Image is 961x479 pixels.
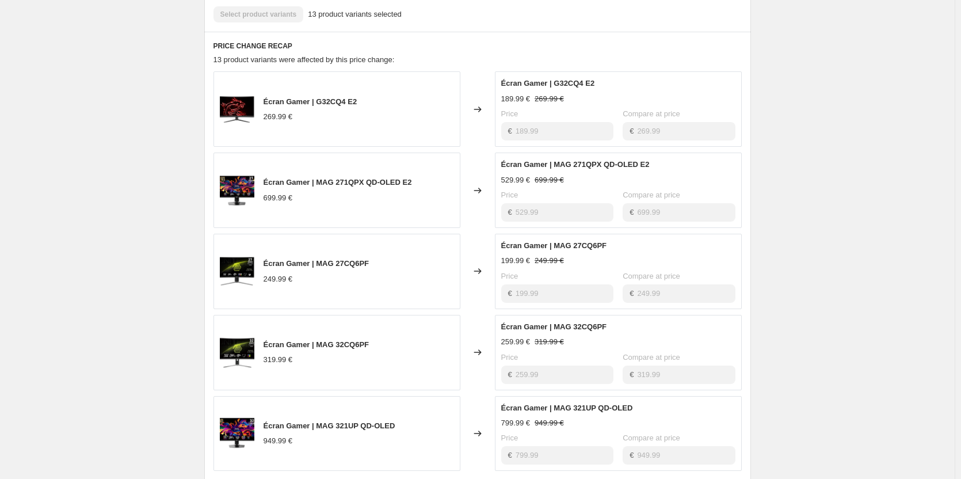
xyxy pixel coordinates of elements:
[623,272,680,280] span: Compare at price
[508,208,512,216] span: €
[535,93,564,105] strike: 269.99 €
[501,255,531,267] div: 199.99 €
[501,336,531,348] div: 259.99 €
[630,289,634,298] span: €
[535,417,564,429] strike: 949.99 €
[220,254,254,288] img: MAG_27CQ6PF_80x.png
[501,174,531,186] div: 529.99 €
[501,404,633,412] span: Écran Gamer | MAG 321UP QD-OLED
[213,55,395,64] span: 13 product variants were affected by this price change:
[220,416,254,451] img: MAG_321UP_QD-OLED_80x.png
[630,451,634,459] span: €
[220,92,254,127] img: G32CQ4_80x.png
[501,272,518,280] span: Price
[501,353,518,362] span: Price
[264,435,293,447] div: 949.99 €
[508,289,512,298] span: €
[623,434,680,442] span: Compare at price
[501,79,595,88] span: Écran Gamer | G32CQ4 E2
[630,208,634,216] span: €
[501,322,607,331] span: Écran Gamer | MAG 32CQ6PF
[535,255,564,267] strike: 249.99 €
[264,259,369,268] span: Écran Gamer | MAG 27CQ6PF
[264,421,395,430] span: Écran Gamer | MAG 321UP QD-OLED
[630,127,634,135] span: €
[264,97,357,106] span: Écran Gamer | G32CQ4 E2
[264,340,369,349] span: Écran Gamer | MAG 32CQ6PF
[535,336,564,348] strike: 319.99 €
[308,9,402,20] span: 13 product variants selected
[623,353,680,362] span: Compare at price
[213,41,742,51] h6: PRICE CHANGE RECAP
[508,127,512,135] span: €
[623,109,680,118] span: Compare at price
[630,370,634,379] span: €
[264,354,293,366] div: 319.99 €
[264,178,412,187] span: Écran Gamer | MAG 271QPX QD-OLED E2
[501,160,650,169] span: Écran Gamer | MAG 271QPX QD-OLED E2
[623,191,680,199] span: Compare at price
[501,109,518,118] span: Price
[501,434,518,442] span: Price
[264,192,293,204] div: 699.99 €
[220,173,254,208] img: MAG_271QPX_QD-OLED_E2_80x.png
[508,451,512,459] span: €
[220,335,254,370] img: MAG_32CQ6PF_80x.png
[508,370,512,379] span: €
[264,273,293,285] div: 249.99 €
[501,191,518,199] span: Price
[535,174,564,186] strike: 699.99 €
[501,417,531,429] div: 799.99 €
[501,241,607,250] span: Écran Gamer | MAG 27CQ6PF
[264,111,293,123] div: 269.99 €
[501,93,531,105] div: 189.99 €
